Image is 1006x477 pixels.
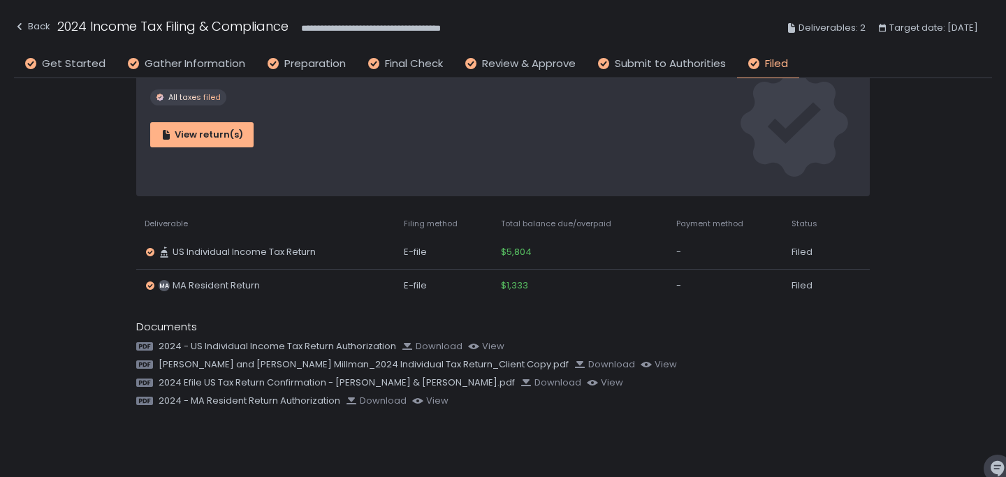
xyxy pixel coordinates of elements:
[150,122,254,147] button: View return(s)
[57,17,289,36] h1: 2024 Income Tax Filing & Compliance
[404,279,484,292] div: E-file
[412,395,449,407] button: view
[501,279,528,292] span: $1,333
[159,376,515,389] span: 2024 Efile US Tax Return Confirmation - [PERSON_NAME] & [PERSON_NAME].pdf
[159,395,340,407] span: 2024 - MA Resident Return Authorization
[792,246,833,258] div: Filed
[889,20,978,36] span: Target date: [DATE]
[14,18,50,35] div: Back
[468,340,504,353] button: view
[574,358,635,371] button: Download
[159,281,169,290] text: MA
[792,219,817,229] span: Status
[145,56,245,72] span: Gather Information
[385,56,443,72] span: Final Check
[346,395,407,407] button: Download
[159,358,569,371] span: [PERSON_NAME] and [PERSON_NAME] Millman_2024 Individual Tax Return_Client Copy.pdf
[501,219,611,229] span: Total balance due/overpaid
[615,56,726,72] span: Submit to Authorities
[792,279,833,292] div: Filed
[161,129,243,141] div: View return(s)
[676,219,743,229] span: Payment method
[765,56,788,72] span: Filed
[136,319,870,335] div: Documents
[799,20,866,36] span: Deliverables: 2
[284,56,346,72] span: Preparation
[173,279,260,292] span: MA Resident Return
[14,17,50,40] button: Back
[641,358,677,371] button: view
[145,219,188,229] span: Deliverable
[676,279,681,292] span: -
[168,92,221,103] span: All taxes filed
[159,340,396,353] span: 2024 - US Individual Income Tax Return Authorization
[402,340,462,353] button: Download
[501,246,532,258] span: $5,804
[173,246,316,258] span: US Individual Income Tax Return
[42,56,105,72] span: Get Started
[587,376,623,389] button: view
[520,376,581,389] button: Download
[482,56,576,72] span: Review & Approve
[404,246,484,258] div: E-file
[404,219,458,229] span: Filing method
[676,246,681,258] span: -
